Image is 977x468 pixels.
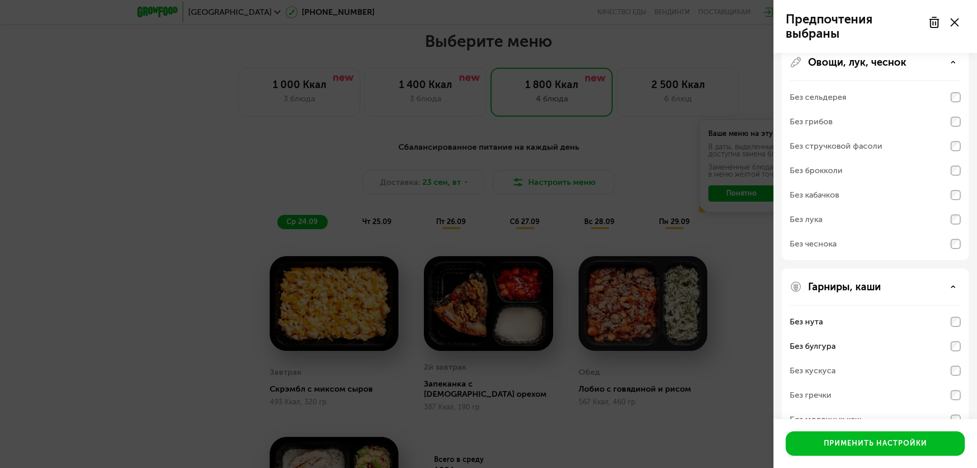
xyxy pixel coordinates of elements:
[786,12,922,41] p: Предпочтения выбраны
[790,316,823,328] div: Без нута
[790,140,882,152] div: Без стручковой фасоли
[790,91,846,103] div: Без сельдерея
[790,389,831,401] div: Без гречки
[790,365,836,377] div: Без кускуса
[790,213,822,226] div: Без лука
[786,431,965,456] button: Применить настройки
[790,189,839,201] div: Без кабачков
[790,116,832,128] div: Без грибов
[790,238,837,250] div: Без чеснока
[824,438,927,449] div: Применить настройки
[790,340,836,352] div: Без булгура
[808,56,906,68] p: Овощи, лук, чеснок
[790,164,843,177] div: Без брокколи
[808,281,881,293] p: Гарниры, каши
[790,414,861,426] div: Без молочных каш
